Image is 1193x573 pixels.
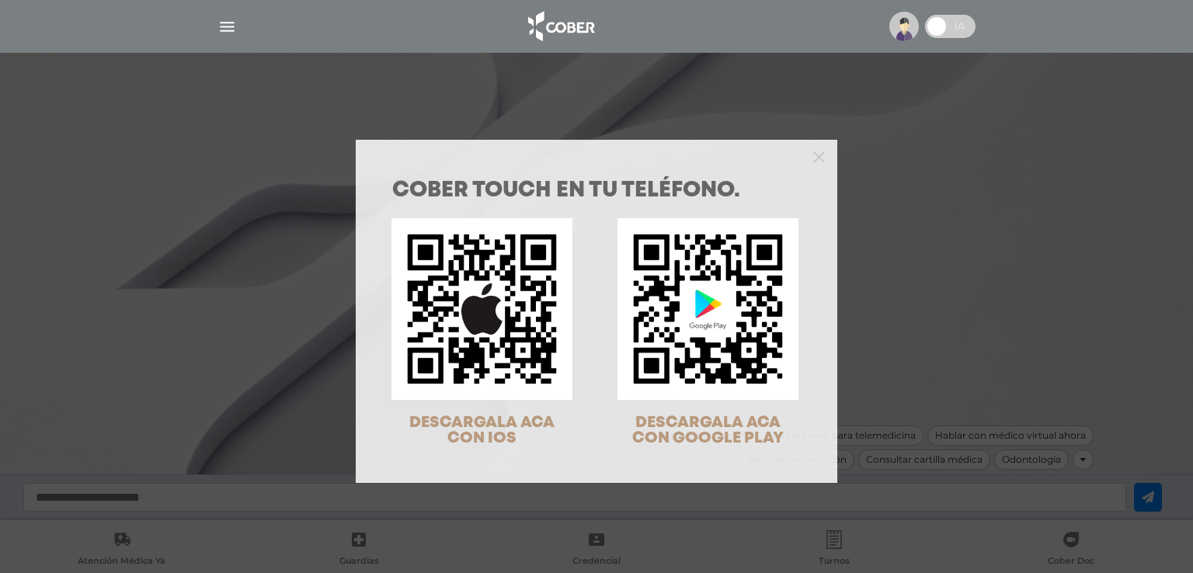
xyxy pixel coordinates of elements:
h1: COBER TOUCH en tu teléfono. [392,180,801,202]
img: qr-code [391,218,572,399]
span: DESCARGALA ACA CON GOOGLE PLAY [632,415,784,446]
button: Close [813,149,825,163]
span: DESCARGALA ACA CON IOS [409,415,555,446]
img: qr-code [617,218,798,399]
